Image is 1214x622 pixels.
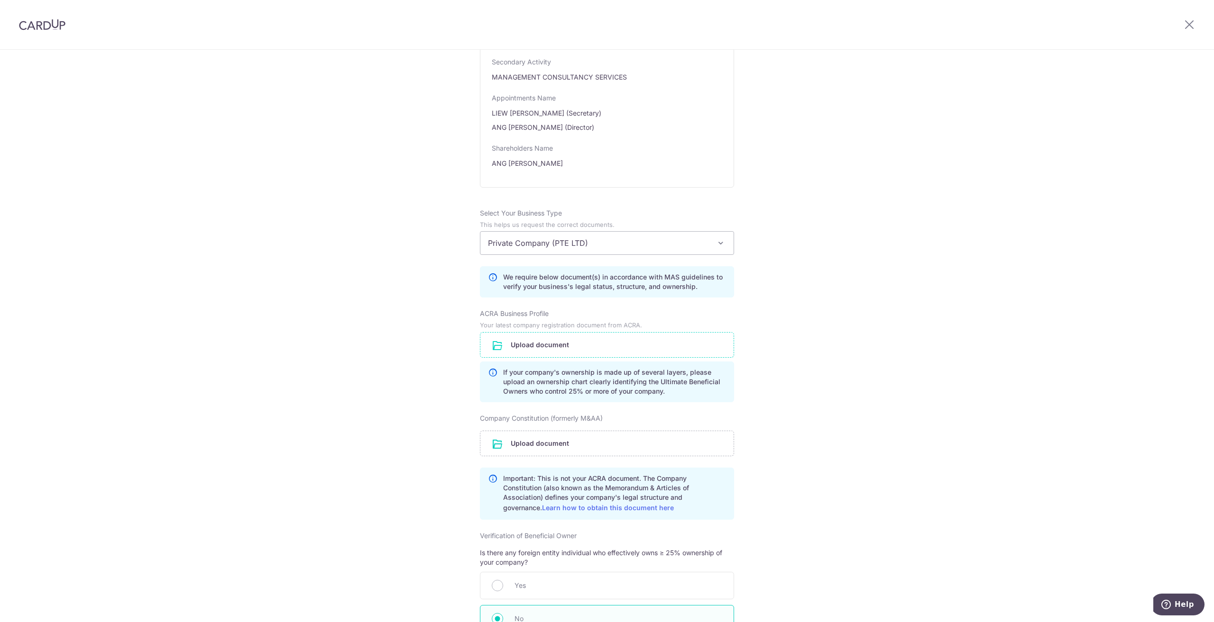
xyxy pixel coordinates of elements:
span: Private Company (PTE LTD) [480,231,734,255]
small: Your latest company registration document from ACRA. [480,322,642,329]
span: Private Company (PTE LTD) [480,232,734,254]
span: Yes [515,580,722,591]
iframe: Opens a widget where you can find more information [1153,594,1205,617]
p: Important: This is not your ACRA document. The Company Constitution (also known as the Memorandum... [503,474,726,514]
label: Verification of Beneficial Owner [480,531,577,541]
label: ACRA Business Profile [480,309,549,318]
p: We require below document(s) in accordance with MAS guidelines to verify your business's legal st... [503,272,726,291]
img: CardUp [19,19,65,30]
p: Is there any foreign entity individual who effectively owns ≥ 25% ownership of your company? [480,548,734,567]
label: Select Your Business Type [480,208,562,218]
label: Company Constitution (formerly M&AA) [480,414,603,423]
div: Upload document [480,431,734,456]
p: If your company's ownership is made up of several layers, please upload an ownership chart clearl... [503,368,726,396]
small: This helps us request the correct documents. [480,221,615,228]
a: Learn how to obtain this document here [542,504,674,512]
div: Upload document [480,332,734,358]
